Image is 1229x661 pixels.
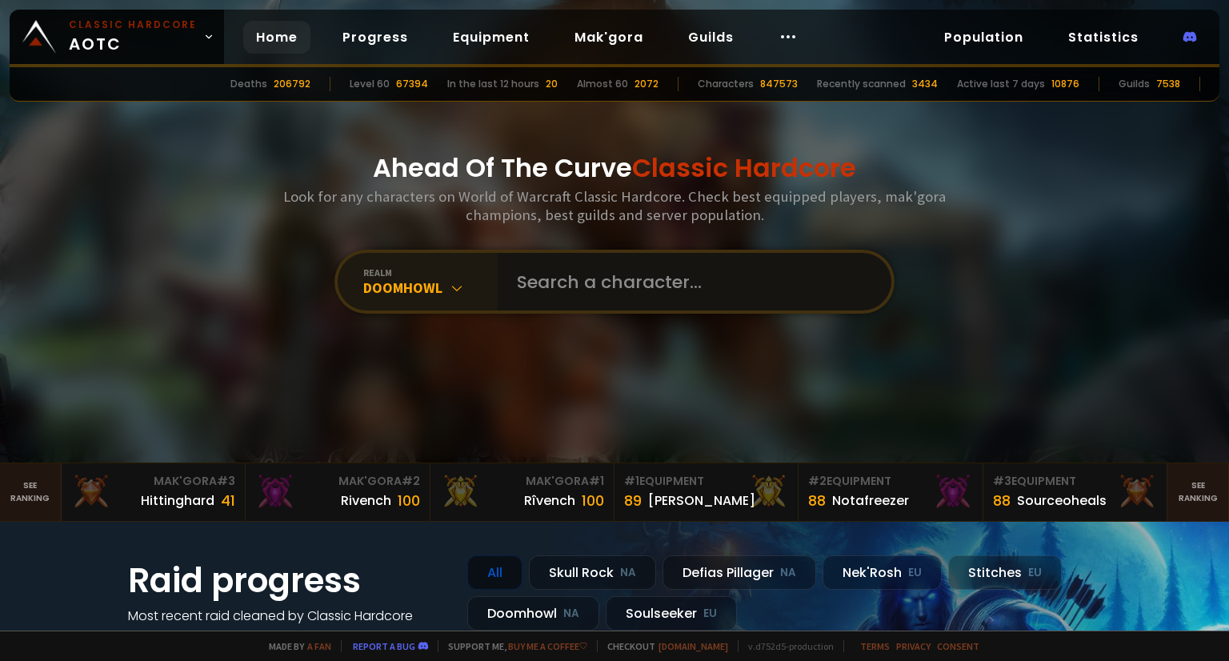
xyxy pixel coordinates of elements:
div: Recently scanned [817,77,906,91]
div: Equipment [808,473,972,490]
div: Equipment [624,473,788,490]
div: 20 [546,77,558,91]
div: 67394 [396,77,428,91]
div: Mak'Gora [71,473,235,490]
a: Mak'Gora#2Rivench100 [246,463,430,521]
div: Sourceoheals [1017,491,1107,511]
div: Active last 7 days [957,77,1045,91]
h3: Look for any characters on World of Warcraft Classic Hardcore. Check best equipped players, mak'g... [277,187,952,224]
div: 847573 [760,77,798,91]
div: Almost 60 [577,77,628,91]
div: 41 [221,490,235,511]
small: Classic Hardcore [69,18,197,32]
div: Nek'Rosh [823,555,942,590]
div: Rivench [341,491,391,511]
div: Level 60 [350,77,390,91]
span: # 3 [217,473,235,489]
span: Support me, [438,640,587,652]
div: Rîvench [524,491,575,511]
small: NA [563,606,579,622]
a: #3Equipment88Sourceoheals [983,463,1167,521]
span: # 1 [624,473,639,489]
div: Mak'Gora [440,473,604,490]
a: Population [931,21,1036,54]
div: 89 [624,490,642,511]
div: Notafreezer [832,491,909,511]
div: 88 [993,490,1011,511]
div: Doomhowl [467,596,599,631]
a: Consent [937,640,979,652]
span: # 2 [808,473,827,489]
a: Report a bug [353,640,415,652]
div: Soulseeker [606,596,737,631]
span: AOTC [69,18,197,56]
div: realm [363,266,498,278]
div: 10876 [1051,77,1079,91]
h4: Most recent raid cleaned by Classic Hardcore guilds [128,606,448,646]
a: Seeranking [1167,463,1229,521]
h1: Raid progress [128,555,448,606]
h1: Ahead Of The Curve [373,149,856,187]
span: # 2 [402,473,420,489]
div: Stitches [948,555,1062,590]
a: #2Equipment88Notafreezer [799,463,983,521]
small: NA [780,565,796,581]
div: All [467,555,522,590]
span: Made by [259,640,331,652]
div: Mak'Gora [255,473,419,490]
a: Mak'Gora#1Rîvench100 [430,463,614,521]
span: # 3 [993,473,1011,489]
small: NA [620,565,636,581]
span: Checkout [597,640,728,652]
a: Buy me a coffee [508,640,587,652]
div: [PERSON_NAME] [648,491,755,511]
div: 100 [398,490,420,511]
div: 206792 [274,77,310,91]
small: EU [703,606,717,622]
div: 7538 [1156,77,1180,91]
div: Hittinghard [141,491,214,511]
div: 88 [808,490,826,511]
a: Statistics [1055,21,1151,54]
div: Guilds [1119,77,1150,91]
a: Privacy [896,640,931,652]
a: Mak'Gora#3Hittinghard41 [62,463,246,521]
a: a fan [307,640,331,652]
a: Guilds [675,21,747,54]
a: Mak'gora [562,21,656,54]
div: 2072 [635,77,659,91]
small: EU [1028,565,1042,581]
a: Equipment [440,21,542,54]
a: Classic HardcoreAOTC [10,10,224,64]
div: In the last 12 hours [447,77,539,91]
a: #1Equipment89[PERSON_NAME] [614,463,799,521]
a: Home [243,21,310,54]
div: Defias Pillager [663,555,816,590]
div: Equipment [993,473,1157,490]
a: Terms [860,640,890,652]
span: # 1 [589,473,604,489]
div: 100 [582,490,604,511]
span: Classic Hardcore [632,150,856,186]
div: Deaths [230,77,267,91]
div: Doomhowl [363,278,498,297]
div: Skull Rock [529,555,656,590]
input: Search a character... [507,253,872,310]
div: Characters [698,77,754,91]
a: [DOMAIN_NAME] [659,640,728,652]
span: v. d752d5 - production [738,640,834,652]
small: EU [908,565,922,581]
div: 3434 [912,77,938,91]
a: Progress [330,21,421,54]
